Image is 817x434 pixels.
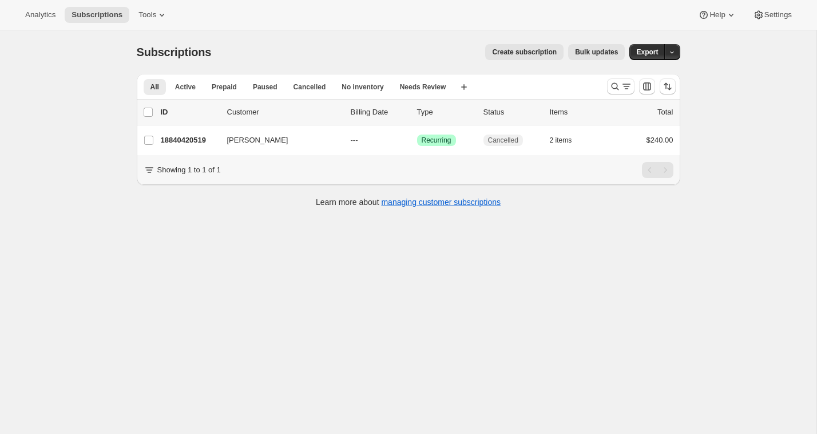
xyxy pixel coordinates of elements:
span: Analytics [25,10,55,19]
p: Total [657,106,673,118]
button: Analytics [18,7,62,23]
span: Cancelled [488,136,518,145]
span: Prepaid [212,82,237,92]
p: ID [161,106,218,118]
button: Settings [746,7,799,23]
button: Customize table column order and visibility [639,78,655,94]
span: Subscriptions [137,46,212,58]
button: Create subscription [485,44,564,60]
span: $240.00 [647,136,673,144]
p: Learn more about [316,196,501,208]
a: managing customer subscriptions [381,198,501,207]
span: Recurring [422,136,451,145]
span: Help [709,10,725,19]
button: 2 items [550,132,585,148]
span: 2 items [550,136,572,145]
p: Showing 1 to 1 of 1 [157,164,221,176]
p: Billing Date [351,106,408,118]
span: --- [351,136,358,144]
span: Paused [253,82,277,92]
span: Tools [138,10,156,19]
div: Items [550,106,607,118]
p: Customer [227,106,342,118]
div: IDCustomerBilling DateTypeStatusItemsTotal [161,106,673,118]
button: Subscriptions [65,7,129,23]
button: Help [691,7,743,23]
nav: Pagination [642,162,673,178]
button: Bulk updates [568,44,625,60]
span: Cancelled [294,82,326,92]
button: Tools [132,7,174,23]
button: Create new view [455,79,473,95]
button: Sort the results [660,78,676,94]
p: 18840420519 [161,135,218,146]
span: Subscriptions [72,10,122,19]
button: Export [629,44,665,60]
span: [PERSON_NAME] [227,135,288,146]
span: No inventory [342,82,383,92]
div: 18840420519[PERSON_NAME]---SuccessRecurringCancelled2 items$240.00 [161,132,673,148]
button: [PERSON_NAME] [220,131,335,149]
span: Active [175,82,196,92]
button: Search and filter results [607,78,634,94]
span: Settings [764,10,792,19]
span: Export [636,48,658,57]
span: Bulk updates [575,48,618,57]
span: Create subscription [492,48,557,57]
div: Type [417,106,474,118]
p: Status [483,106,541,118]
span: Needs Review [400,82,446,92]
span: All [150,82,159,92]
